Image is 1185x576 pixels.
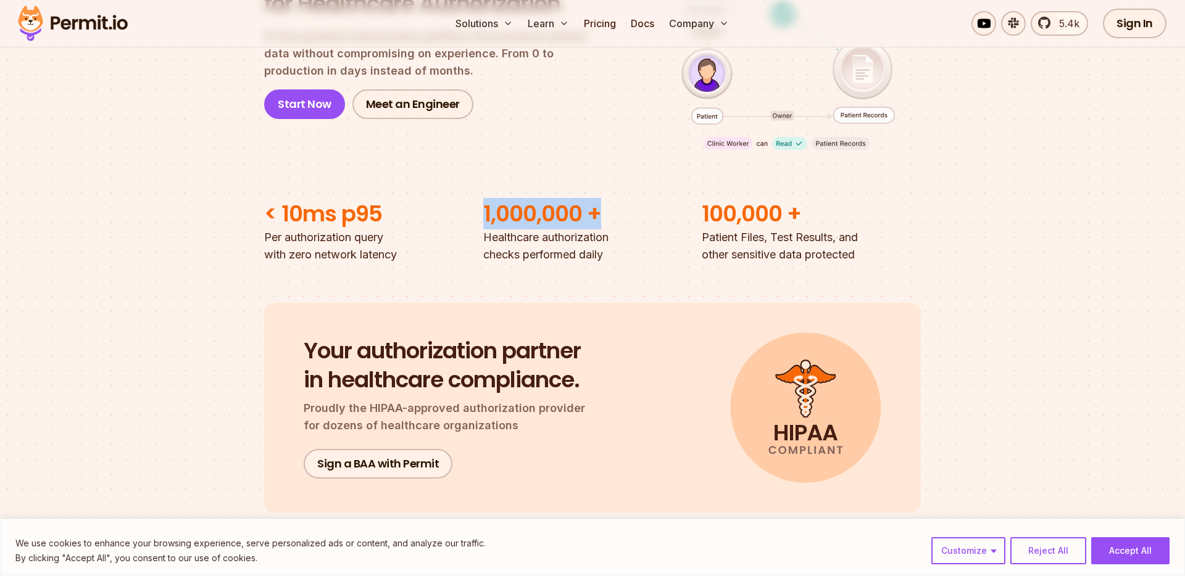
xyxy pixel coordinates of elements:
[1031,11,1088,36] a: 5.4k
[702,200,921,229] h2: 100,000 +
[702,229,921,263] p: Patient Files, Test Results, and other sensitive data protected
[1103,9,1166,38] a: Sign In
[451,11,518,36] button: Solutions
[483,200,702,229] h2: 1,000,000 +
[579,11,621,36] a: Pricing
[1052,16,1079,31] span: 5.4k
[931,537,1005,564] button: Customize
[12,2,133,44] img: Permit logo
[15,536,486,551] p: We use cookies to enhance your browsing experience, serve personalized ads or content, and analyz...
[264,89,345,119] a: Start Now
[483,229,702,263] p: Healthcare authorization checks performed daily
[1091,537,1170,564] button: Accept All
[523,11,574,36] button: Learn
[264,229,483,263] p: Per authorization query with zero network latency
[730,332,881,483] img: HIPAA compliant
[1010,537,1086,564] button: Reject All
[264,28,609,80] p: A Fine-grained authorization platform that protects patient data without compromising on experien...
[304,400,600,434] p: Proudly the HIPAA-approved authorization provider for dozens of healthcare organizations
[15,551,486,566] p: By clicking "Accept All", you consent to our use of cookies.
[664,11,734,36] button: Company
[264,200,483,229] h2: < 10ms p95
[626,11,659,36] a: Docs
[304,337,600,395] h2: Your authorization partner in healthcare compliance.
[352,89,473,119] a: Meet an Engineer
[304,449,452,479] a: Sign a BAA with Permit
